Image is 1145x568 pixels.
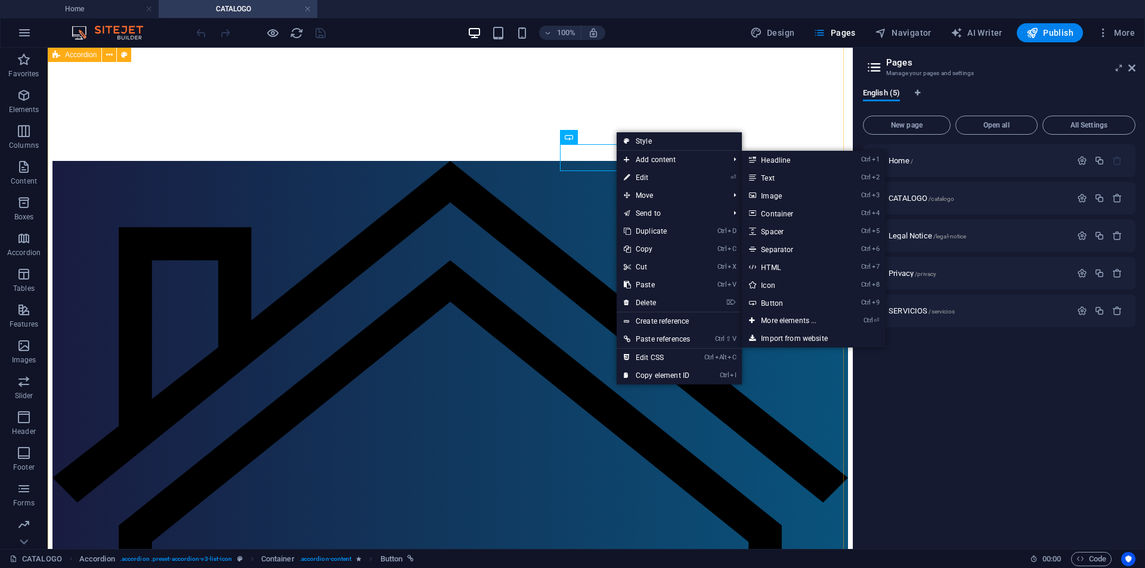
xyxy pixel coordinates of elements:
i: Ctrl [717,281,727,288]
a: Create reference [617,312,742,330]
div: Remove [1112,231,1122,241]
p: Boxes [14,212,34,222]
span: Move [617,187,724,204]
div: Settings [1077,306,1087,316]
i: 2 [872,173,880,181]
i: Ctrl [861,281,871,288]
h2: Pages [886,57,1135,68]
p: Features [10,319,38,329]
a: Ctrl6Separator [742,240,840,258]
a: CtrlVPaste [617,276,697,294]
i: Ctrl [717,263,727,271]
button: AI Writer [946,23,1007,42]
i: Ctrl [864,316,873,324]
div: The startpage cannot be deleted [1112,156,1122,166]
div: Home/ [885,157,1071,164]
div: Remove [1112,193,1122,203]
i: Ctrl [861,156,871,163]
span: All Settings [1048,122,1130,129]
a: Ctrl4Container [742,204,840,222]
span: / [911,158,913,164]
a: Ctrl9Button [742,294,840,312]
div: SERVICIOS/servicios [885,307,1071,315]
p: Forms [13,498,35,508]
a: Send to [617,204,724,222]
p: Accordion [7,248,41,257]
i: Alt [715,353,727,361]
i: 1 [872,156,880,163]
div: Remove [1112,268,1122,278]
div: Settings [1077,156,1087,166]
span: /catalogo [929,195,954,202]
i: ⏎ [874,316,879,324]
span: Click to open page [889,231,966,240]
span: Accordion [65,51,97,58]
i: Reload page [290,26,304,40]
div: Duplicate [1094,231,1104,241]
i: Ctrl [715,335,725,343]
p: Marketing [7,534,40,544]
i: This element is linked [407,555,414,562]
div: Settings [1077,231,1087,241]
span: Design [750,27,795,39]
span: /servicios [929,308,954,315]
span: Add content [617,151,724,169]
a: ⏎Edit [617,169,697,187]
button: Usercentrics [1121,552,1135,566]
span: AI Writer [951,27,1002,39]
p: Header [12,427,36,436]
div: Remove [1112,306,1122,316]
button: Design [745,23,800,42]
h6: 100% [557,26,576,40]
p: Footer [13,463,35,472]
a: Ctrl1Headline [742,151,840,169]
a: ⌦Delete [617,294,697,312]
span: Navigator [875,27,932,39]
a: Ctrl2Text [742,169,840,187]
div: Legal Notice/legal-notice [885,232,1071,240]
div: Settings [1077,268,1087,278]
div: CATALOGO/catalogo [885,194,1071,202]
a: Click to cancel selection. Double-click to open Pages [10,552,62,566]
div: Design (Ctrl+Alt+Y) [745,23,800,42]
i: 5 [872,227,880,235]
i: C [728,353,736,361]
span: New page [868,122,945,129]
i: Ctrl [861,245,871,253]
span: /legal-notice [933,233,967,240]
button: Click here to leave preview mode and continue editing [265,26,280,40]
div: Privacy/privacy [885,269,1071,277]
i: ⏎ [731,173,736,181]
a: Ctrl3Image [742,187,840,204]
img: Editor Logo [69,26,158,40]
p: Tables [13,284,35,293]
i: 3 [872,191,880,199]
i: Ctrl [720,371,729,379]
i: 4 [872,209,880,217]
span: Click to select. Double-click to edit [79,552,115,566]
i: Ctrl [861,263,871,271]
a: Ctrl5Spacer [742,222,840,240]
a: CtrlICopy element ID [617,367,697,384]
span: Open all [961,122,1032,129]
span: Code [1076,552,1106,566]
a: CtrlXCut [617,258,697,276]
i: C [728,245,736,253]
i: ⌦ [726,299,736,306]
span: Click to select. Double-click to edit [261,552,295,566]
i: Ctrl [717,227,727,235]
div: Duplicate [1094,193,1104,203]
i: V [728,281,736,288]
span: Click to open page [889,306,955,315]
a: CtrlDDuplicate [617,222,697,240]
span: Publish [1026,27,1073,39]
button: Code [1071,552,1112,566]
h3: Manage your pages and settings [886,68,1112,79]
div: Settings [1077,193,1087,203]
i: Element contains an animation [356,555,361,562]
i: Ctrl [861,299,871,306]
i: Ctrl [704,353,714,361]
button: More [1093,23,1140,42]
h4: CATALOGO [159,2,317,15]
p: Slider [15,391,33,401]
